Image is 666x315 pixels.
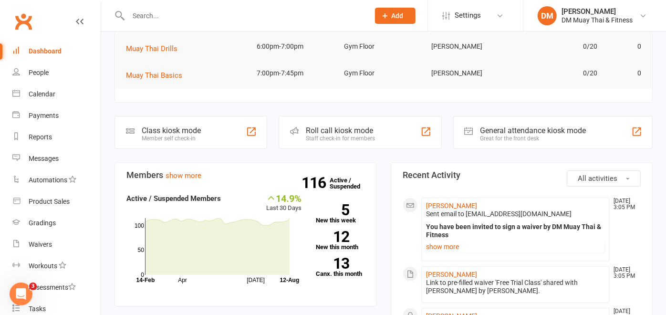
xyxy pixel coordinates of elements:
[12,126,101,148] a: Reports
[515,62,602,84] td: 0/20
[29,198,70,205] div: Product Sales
[29,219,56,227] div: Gradings
[602,62,646,84] td: 0
[29,133,52,141] div: Reports
[266,193,302,203] div: 14.9%
[125,9,363,22] input: Search...
[426,240,605,253] a: show more
[126,70,189,81] button: Muay Thai Basics
[480,126,586,135] div: General attendance kiosk mode
[562,16,633,24] div: DM Muay Thai & Fitness
[12,169,101,191] a: Automations
[253,62,340,84] td: 7:00pm-7:45pm
[316,256,349,271] strong: 13
[142,135,201,142] div: Member self check-in
[12,234,101,255] a: Waivers
[126,44,177,53] span: Muay Thai Drills
[316,230,349,244] strong: 12
[12,212,101,234] a: Gradings
[602,35,646,58] td: 0
[567,170,641,187] button: All activities
[306,126,375,135] div: Roll call kiosk mode
[578,174,617,183] span: All activities
[12,148,101,169] a: Messages
[10,283,32,305] iframe: Intercom live chat
[12,105,101,126] a: Payments
[609,198,640,210] time: [DATE] 3:05 PM
[12,84,101,105] a: Calendar
[29,90,55,98] div: Calendar
[12,41,101,62] a: Dashboard
[426,279,605,295] div: Link to pre-filled waiver 'Free Trial Class' shared with [PERSON_NAME] by [PERSON_NAME].
[538,6,557,25] div: DM
[316,204,364,223] a: 5New this week
[426,210,572,218] span: Sent email to [EMAIL_ADDRESS][DOMAIN_NAME]
[455,5,481,26] span: Settings
[515,35,602,58] td: 0/20
[29,283,76,291] div: Assessments
[29,305,46,313] div: Tasks
[330,170,372,197] a: 116Active / Suspended
[562,7,633,16] div: [PERSON_NAME]
[126,71,182,80] span: Muay Thai Basics
[375,8,416,24] button: Add
[126,43,184,54] button: Muay Thai Drills
[426,271,477,278] a: [PERSON_NAME]
[126,194,221,203] strong: Active / Suspended Members
[12,62,101,84] a: People
[392,12,404,20] span: Add
[340,35,427,58] td: Gym Floor
[316,258,364,277] a: 13Canx. this month
[253,35,340,58] td: 6:00pm-7:00pm
[340,62,427,84] td: Gym Floor
[302,176,330,190] strong: 116
[29,262,57,270] div: Workouts
[480,135,586,142] div: Great for the front desk
[266,193,302,213] div: Last 30 Days
[126,170,364,180] h3: Members
[29,112,59,119] div: Payments
[29,47,62,55] div: Dashboard
[142,126,201,135] div: Class kiosk mode
[12,277,101,298] a: Assessments
[316,203,349,217] strong: 5
[306,135,375,142] div: Staff check-in for members
[29,155,59,162] div: Messages
[12,255,101,277] a: Workouts
[426,223,605,239] div: You have been invited to sign a waiver by DM Muay Thai & Fitness
[29,241,52,248] div: Waivers
[11,10,35,33] a: Clubworx
[427,62,515,84] td: [PERSON_NAME]
[427,35,515,58] td: [PERSON_NAME]
[12,191,101,212] a: Product Sales
[403,170,641,180] h3: Recent Activity
[609,267,640,279] time: [DATE] 3:05 PM
[166,171,201,180] a: show more
[426,202,477,210] a: [PERSON_NAME]
[316,231,364,250] a: 12New this month
[29,69,49,76] div: People
[29,176,67,184] div: Automations
[29,283,37,290] span: 3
